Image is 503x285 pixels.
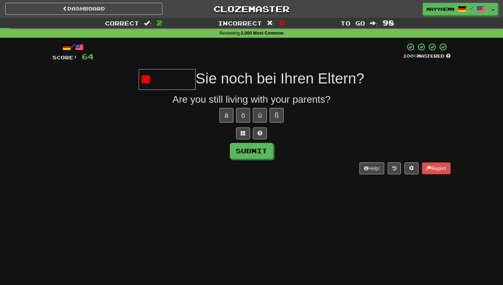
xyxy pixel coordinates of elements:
[370,20,378,26] span: :
[241,31,284,36] strong: 2,000 Most Common
[105,20,139,27] span: Correct
[403,53,417,59] span: 100 %
[219,108,233,123] button: ä
[359,162,384,174] button: Help!
[422,162,451,174] button: Report
[236,127,250,139] button: Switch sentence to multiple choice alt+p
[253,127,267,139] button: Single letter hint - you only get 1 per sentence and score half the points! alt+h
[156,19,162,27] span: 2
[267,20,275,26] span: :
[173,3,330,15] a: Clozemaster
[52,43,94,51] div: /
[470,6,473,10] span: /
[279,19,285,27] span: 0
[218,20,262,27] span: Incorrect
[270,108,284,123] button: ß
[52,93,451,107] div: Are you still living with your parents?
[144,20,152,26] span: :
[196,70,364,87] span: Sie noch bei Ihren Eltern?
[403,53,451,59] div: Mastered
[382,19,394,27] span: 98
[52,54,78,60] span: Score:
[423,3,489,15] a: MAYYHEMM /
[427,6,454,12] span: MAYYHEMM
[341,20,365,27] span: To go
[388,162,401,174] button: Round history (alt+y)
[82,52,94,61] span: 64
[236,108,250,123] button: ö
[253,108,267,123] button: ü
[230,143,273,159] button: Submit
[5,3,162,15] a: Dashboard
